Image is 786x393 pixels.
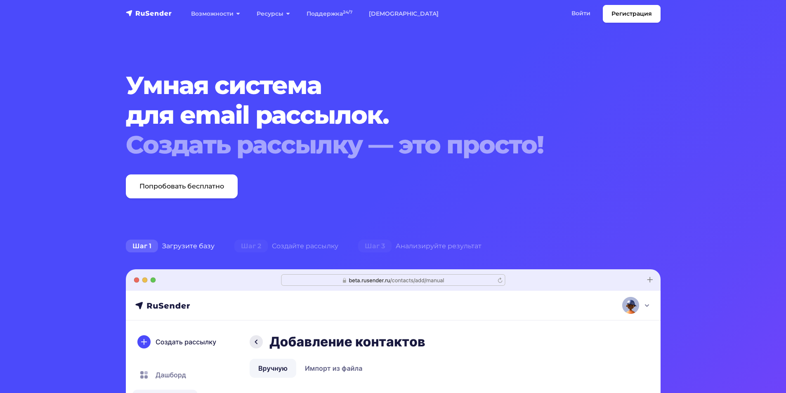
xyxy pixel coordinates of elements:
[361,5,447,22] a: [DEMOGRAPHIC_DATA]
[248,5,298,22] a: Ресурсы
[126,240,158,253] span: Шаг 1
[126,130,615,160] div: Создать рассылку — это просто!
[224,238,348,254] div: Создайте рассылку
[116,238,224,254] div: Загрузите базу
[358,240,392,253] span: Шаг 3
[298,5,361,22] a: Поддержка24/7
[126,9,172,17] img: RuSender
[348,238,491,254] div: Анализируйте результат
[183,5,248,22] a: Возможности
[126,71,615,160] h1: Умная система для email рассылок.
[343,9,352,15] sup: 24/7
[603,5,661,23] a: Регистрация
[126,174,238,198] a: Попробовать бесплатно
[234,240,268,253] span: Шаг 2
[563,5,599,22] a: Войти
